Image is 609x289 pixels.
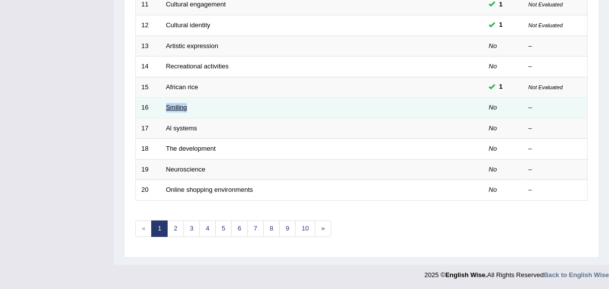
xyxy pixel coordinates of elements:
[529,165,582,174] div: –
[135,221,152,237] span: «
[136,139,161,160] td: 18
[529,62,582,71] div: –
[489,104,497,111] em: No
[529,42,582,51] div: –
[279,221,296,237] a: 9
[136,36,161,57] td: 13
[136,77,161,98] td: 15
[295,221,315,237] a: 10
[166,83,198,91] a: African rice
[136,98,161,118] td: 16
[166,124,197,132] a: Al systems
[151,221,168,237] a: 1
[495,20,507,30] span: You cannot take this question anymore
[136,180,161,201] td: 20
[489,62,497,70] em: No
[183,221,200,237] a: 3
[166,0,226,8] a: Cultural engagement
[529,144,582,154] div: –
[529,1,563,7] small: Not Evaluated
[136,159,161,180] td: 19
[544,271,609,279] a: Back to English Wise
[529,84,563,90] small: Not Evaluated
[489,42,497,50] em: No
[166,21,211,29] a: Cultural identity
[495,82,507,92] span: You cannot take this question anymore
[425,265,609,280] div: 2025 © All Rights Reserved
[167,221,183,237] a: 2
[166,166,206,173] a: Neuroscience
[247,221,264,237] a: 7
[263,221,280,237] a: 8
[529,22,563,28] small: Not Evaluated
[136,118,161,139] td: 17
[529,103,582,113] div: –
[529,185,582,195] div: –
[166,145,216,152] a: The development
[489,166,497,173] em: No
[315,221,331,237] a: »
[231,221,247,237] a: 6
[489,186,497,193] em: No
[445,271,487,279] strong: English Wise.
[489,124,497,132] em: No
[166,42,218,50] a: Artistic expression
[136,15,161,36] td: 12
[199,221,216,237] a: 4
[166,62,229,70] a: Recreational activities
[215,221,232,237] a: 5
[136,57,161,77] td: 14
[529,124,582,133] div: –
[166,104,187,111] a: Smiling
[166,186,253,193] a: Online shopping environments
[489,145,497,152] em: No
